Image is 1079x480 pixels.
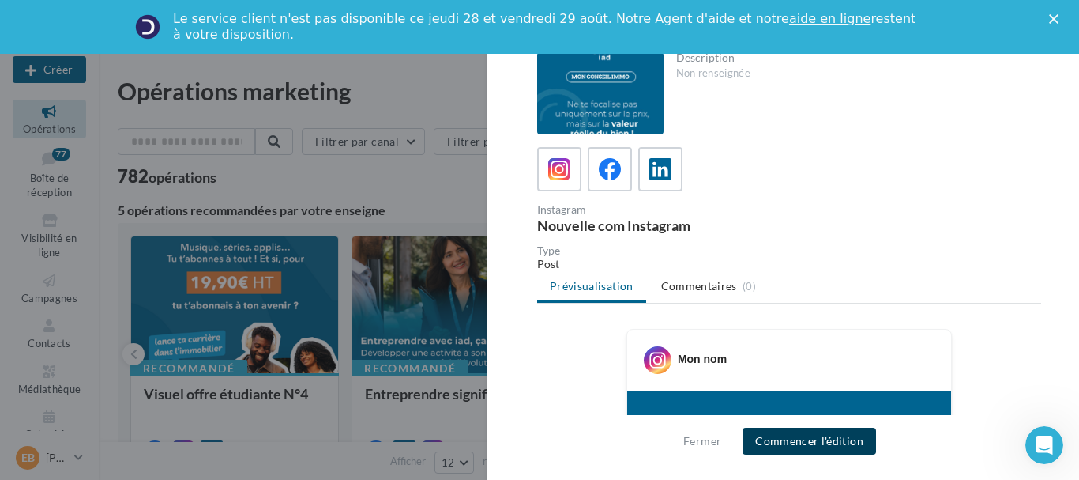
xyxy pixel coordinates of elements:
[537,204,783,215] div: Instagram
[676,52,1029,63] div: Description
[537,245,1041,256] div: Type
[677,432,727,451] button: Fermer
[789,11,870,26] a: aide en ligne
[135,14,160,40] img: Profile image for Service-Client
[676,66,1029,81] div: Non renseignée
[661,278,737,294] span: Commentaires
[743,428,876,455] button: Commencer l'édition
[173,11,919,43] div: Le service client n'est pas disponible ce jeudi 28 et vendredi 29 août. Notre Agent d'aide et not...
[743,280,756,293] span: (0)
[537,256,1041,272] div: Post
[678,351,727,367] div: Mon nom
[537,218,783,232] div: Nouvelle com Instagram
[1025,426,1063,464] iframe: Intercom live chat
[1049,14,1065,24] div: Fermer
